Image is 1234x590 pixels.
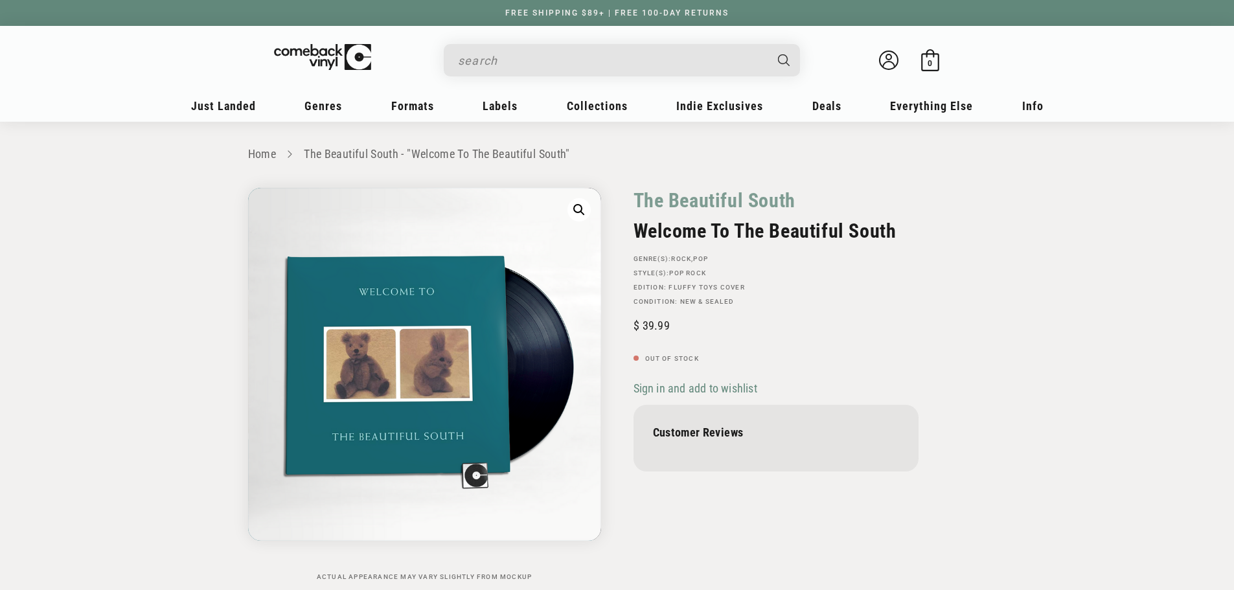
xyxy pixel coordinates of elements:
[634,255,919,263] p: GENRE(S): ,
[928,58,932,68] span: 0
[634,284,919,291] p: Edition: Fluffy Toys Cover
[634,355,919,363] p: Out of stock
[248,188,601,581] media-gallery: Gallery Viewer
[483,99,518,113] span: Labels
[693,255,708,262] a: Pop
[653,425,899,439] p: Customer Reviews
[304,99,342,113] span: Genres
[671,255,691,262] a: Rock
[634,269,919,277] p: STYLE(S):
[191,99,256,113] span: Just Landed
[634,188,795,213] a: The Beautiful South
[248,145,987,164] nav: breadcrumbs
[634,220,919,242] h2: Welcome To The Beautiful South
[248,573,601,581] p: Actual appearance may vary slightly from mockup
[812,99,841,113] span: Deals
[391,99,434,113] span: Formats
[676,99,763,113] span: Indie Exclusives
[890,99,973,113] span: Everything Else
[444,44,800,76] div: Search
[634,298,919,306] p: Condition: New & Sealed
[304,147,569,161] a: The Beautiful South - "Welcome To The Beautiful South"
[669,269,706,277] a: Pop Rock
[634,319,670,332] span: 39.99
[492,8,742,17] a: FREE SHIPPING $89+ | FREE 100-DAY RETURNS
[634,381,757,395] span: Sign in and add to wishlist
[248,147,276,161] a: Home
[634,381,761,396] button: Sign in and add to wishlist
[458,47,765,74] input: search
[766,44,801,76] button: Search
[634,319,639,332] span: $
[567,99,628,113] span: Collections
[1022,99,1044,113] span: Info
